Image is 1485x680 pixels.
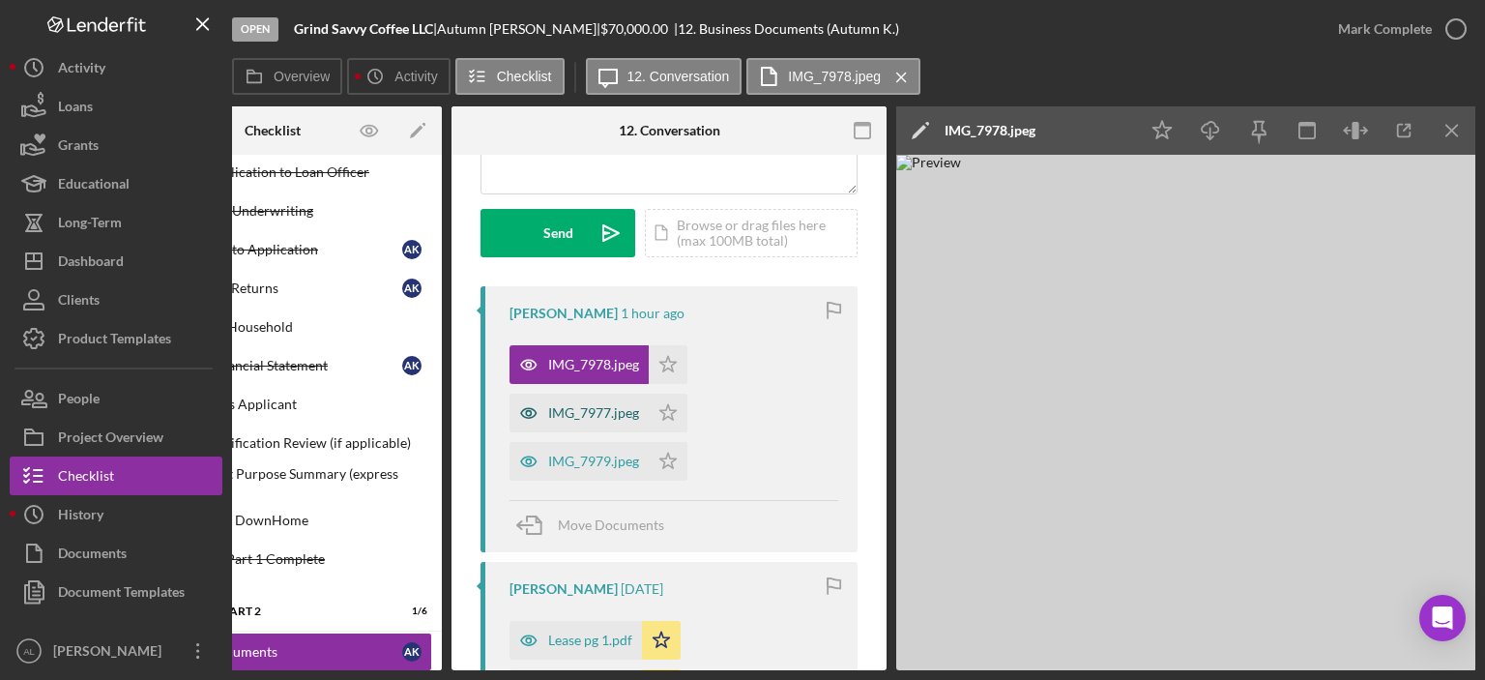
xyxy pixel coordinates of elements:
[58,418,163,461] div: Project Overview
[510,306,618,321] div: [PERSON_NAME]
[402,240,422,259] div: A K
[10,242,222,281] button: Dashboard
[10,418,222,457] button: Project Overview
[113,192,432,230] a: LLA Prep for Underwriting
[232,17,278,42] div: Open
[455,58,565,95] button: Checklist
[945,123,1035,138] div: IMG_7978.jpeg
[153,466,431,497] div: Loan Request Purpose Summary (express requests)
[153,358,402,373] div: Personal Financial Statement
[58,319,171,363] div: Product Templates
[113,346,432,385] a: Personal Financial StatementAK
[113,501,432,540] a: Enter TA into DownHome
[58,573,185,616] div: Document Templates
[10,495,222,534] button: History
[58,164,130,208] div: Educational
[586,58,742,95] button: 12. Conversation
[510,394,687,432] button: IMG_7977.jpeg
[153,319,431,335] div: Log Head of Household
[10,203,222,242] button: Long-Term
[10,573,222,611] button: Document Templates
[548,357,639,372] div: IMG_7978.jpeg
[58,87,93,131] div: Loans
[393,606,427,617] div: 1 / 6
[402,356,422,375] div: A K
[58,203,122,247] div: Long-Term
[10,319,222,358] button: Product Templates
[10,48,222,87] button: Activity
[113,153,432,192] a: Transfer Application to Loan Officer
[619,123,720,138] div: 12. Conversation
[510,345,687,384] button: IMG_7978.jpeg
[548,405,639,421] div: IMG_7977.jpeg
[113,269,432,308] a: Personal Tax ReturnsAK
[558,517,664,533] span: Move Documents
[294,21,437,37] div: |
[153,203,431,219] div: LLA Prep for Underwriting
[274,69,330,84] label: Overview
[510,442,687,481] button: IMG_7979.jpeg
[58,534,127,577] div: Documents
[10,632,222,670] button: AL[PERSON_NAME]
[58,242,124,285] div: Dashboard
[58,281,100,324] div: Clients
[23,646,35,657] text: AL
[10,534,222,573] button: Documents
[510,501,684,549] button: Move Documents
[1419,595,1466,641] div: Open Intercom Messenger
[113,230,432,269] a: Introduction to ApplicationAK
[627,69,730,84] label: 12. Conversation
[142,606,379,617] div: Application Part 2
[153,281,402,296] div: Personal Tax Returns
[746,58,920,95] button: IMG_7978.jpeg
[48,632,174,675] div: [PERSON_NAME]
[153,242,402,257] div: Introduction to Application
[10,457,222,495] button: Checklist
[113,385,432,424] a: BLO Contacts Applicant
[621,306,684,321] time: 2025-08-13 13:50
[600,21,674,37] div: $70,000.00
[113,633,432,671] a: Business DocumentsAK
[10,379,222,418] button: People
[232,58,342,95] button: Overview
[510,621,681,660] button: Lease pg 1.pdf
[58,495,103,539] div: History
[245,123,301,138] div: Checklist
[153,644,402,660] div: Business Documents
[402,279,422,298] div: A K
[480,209,635,257] button: Send
[113,424,432,462] a: Express Qualification Review (if applicable)
[58,126,99,169] div: Grants
[548,454,639,469] div: IMG_7979.jpeg
[153,397,431,412] div: BLO Contacts Applicant
[394,69,437,84] label: Activity
[10,281,222,319] button: Clients
[1338,10,1432,48] div: Mark Complete
[510,581,618,597] div: [PERSON_NAME]
[548,633,632,648] div: Lease pg 1.pdf
[1319,10,1475,48] button: Mark Complete
[621,581,663,597] time: 2025-08-08 23:21
[153,164,431,180] div: Transfer Application to Loan Officer
[10,126,222,164] button: Grants
[788,69,881,84] label: IMG_7978.jpeg
[437,21,600,37] div: Autumn [PERSON_NAME] |
[153,435,431,451] div: Express Qualification Review (if applicable)
[113,308,432,346] a: Log Head of Household
[10,87,222,126] a: Loans
[347,58,450,95] button: Activity
[113,462,432,501] a: Loan Request Purpose Summary (express requests)
[58,48,105,92] div: Activity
